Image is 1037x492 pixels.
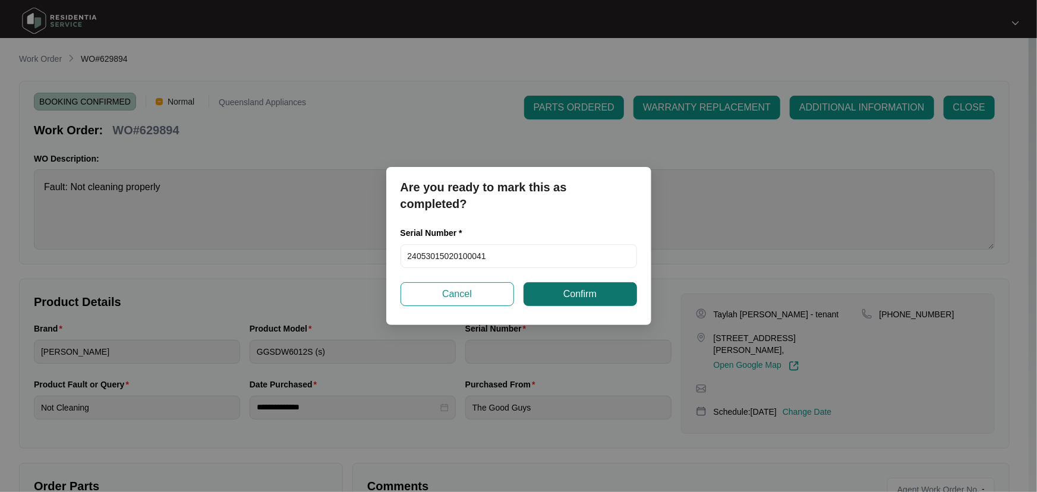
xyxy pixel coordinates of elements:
button: Confirm [524,282,637,306]
label: Serial Number * [401,227,471,239]
button: Cancel [401,282,514,306]
p: Are you ready to mark this as [401,179,637,195]
span: Confirm [563,287,597,301]
span: Cancel [442,287,472,301]
p: completed? [401,195,637,212]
